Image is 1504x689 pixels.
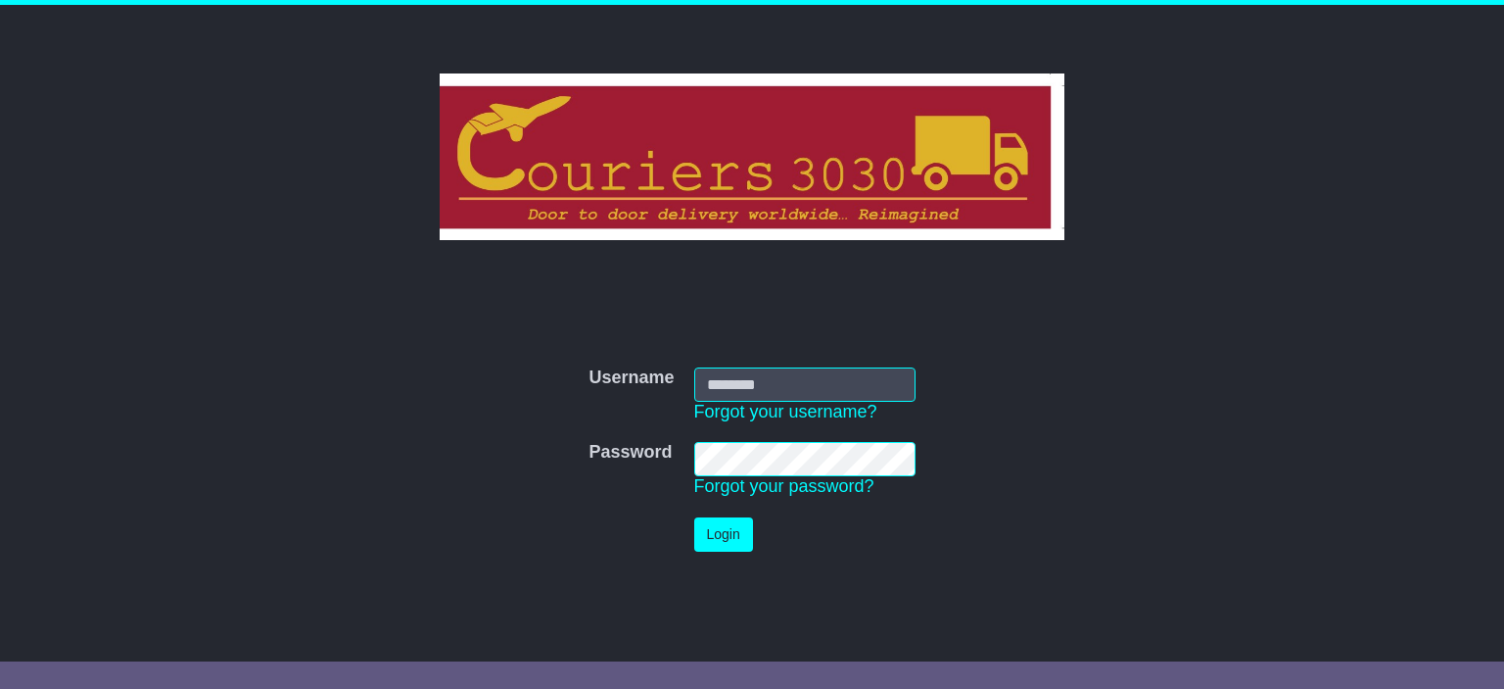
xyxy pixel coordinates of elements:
[694,476,874,496] a: Forgot your password?
[588,442,672,464] label: Password
[588,368,674,389] label: Username
[694,402,877,421] a: Forgot your username?
[440,74,1065,240] img: Couriers 3030
[694,517,753,552] button: Login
